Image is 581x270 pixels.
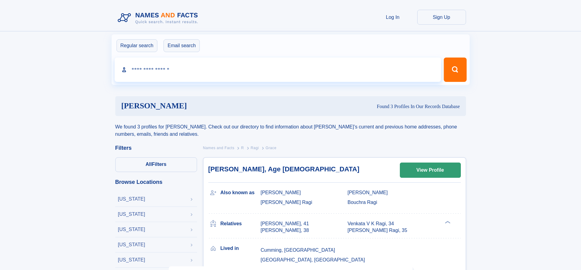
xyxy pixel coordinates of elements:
[118,227,145,232] div: [US_STATE]
[348,200,377,205] span: Bouchra Ragi
[282,103,460,110] div: Found 3 Profiles In Our Records Database
[115,10,203,26] img: Logo Names and Facts
[118,242,145,247] div: [US_STATE]
[241,144,244,152] a: R
[261,200,312,205] span: [PERSON_NAME] Ragi
[261,257,365,262] span: [GEOGRAPHIC_DATA], [GEOGRAPHIC_DATA]
[400,163,461,177] a: View Profile
[241,146,244,150] span: R
[251,144,259,152] a: Ragi
[261,220,309,227] a: [PERSON_NAME], 41
[443,220,451,224] div: ❯
[117,39,158,52] label: Regular search
[115,116,466,138] div: We found 3 profiles for [PERSON_NAME]. Check out our directory to find information about [PERSON_...
[115,145,197,151] div: Filters
[266,146,277,150] span: Grace
[115,179,197,185] div: Browse Locations
[348,220,394,227] a: Venkata V K Ragi, 34
[348,227,407,234] a: [PERSON_NAME] Ragi, 35
[115,157,197,172] label: Filters
[368,10,417,25] a: Log In
[118,197,145,202] div: [US_STATE]
[261,227,309,234] a: [PERSON_NAME], 38
[444,58,466,82] button: Search Button
[221,243,261,254] h3: Lived in
[145,162,152,167] span: All
[118,212,145,217] div: [US_STATE]
[261,190,301,195] span: [PERSON_NAME]
[163,39,199,52] label: Email search
[251,146,259,150] span: Ragi
[348,190,388,195] span: [PERSON_NAME]
[416,163,444,177] div: View Profile
[261,247,335,253] span: Cumming, [GEOGRAPHIC_DATA]
[221,188,261,198] h3: Also known as
[115,58,441,82] input: search input
[203,144,235,152] a: Names and Facts
[118,258,145,262] div: [US_STATE]
[121,102,282,110] h1: [PERSON_NAME]
[208,165,360,173] a: [PERSON_NAME], Age [DEMOGRAPHIC_DATA]
[417,10,466,25] a: Sign Up
[221,219,261,229] h3: Relatives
